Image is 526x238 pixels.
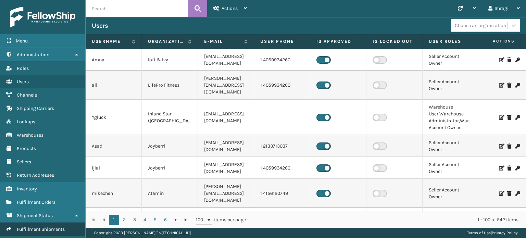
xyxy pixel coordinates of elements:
[17,79,29,85] span: Users
[148,38,185,45] label: Organization
[423,208,479,237] td: Warehouse Administrator,Warehouse Account Owner
[515,115,519,120] i: Change Password
[423,71,479,100] td: Seller Account Owner
[499,191,503,196] i: Edit
[254,49,310,71] td: 1 4059934260
[86,135,142,157] td: Asad
[17,213,53,218] span: Shipment Status
[507,191,511,196] i: Delete
[86,208,142,237] td: [PERSON_NAME]
[196,215,246,225] span: items per page
[17,119,35,125] span: Lookups
[515,83,519,88] i: Change Password
[17,65,29,71] span: Roles
[507,83,511,88] i: Delete
[86,71,142,100] td: ali
[142,135,198,157] td: Joyberri
[17,52,49,58] span: Administration
[17,186,37,192] span: Inventory
[198,100,254,135] td: [EMAIL_ADDRESS][DOMAIN_NAME]
[173,217,178,223] span: Go to the next page
[181,215,191,225] a: Go to the last page
[142,49,198,71] td: loft & Ivy
[142,179,198,208] td: Atamin
[17,172,54,178] span: Return Addresses
[183,217,189,223] span: Go to the last page
[423,157,479,179] td: Seller Account Owner
[171,215,181,225] a: Go to the next page
[142,100,198,135] td: Inland Star ([GEOGRAPHIC_DATA])
[86,100,142,135] td: Ygluck
[260,38,304,45] label: User phone
[119,215,129,225] a: 2
[455,22,506,29] div: Choose an organization
[142,208,198,237] td: [PERSON_NAME] (Ironlink Logistics)
[499,166,503,171] i: Edit
[254,208,310,237] td: 1 3232876943
[198,157,254,179] td: [EMAIL_ADDRESS][DOMAIN_NAME]
[92,38,128,45] label: Username
[129,215,140,225] a: 3
[17,146,36,151] span: Products
[109,215,119,225] a: 1
[467,230,491,235] a: Terms of Use
[17,226,65,232] span: Fulfillment Shipments
[254,135,310,157] td: 1 2133713037
[467,228,518,238] div: |
[507,58,511,62] i: Delete
[140,215,150,225] a: 4
[86,179,142,208] td: mikechen
[254,179,310,208] td: 1 4156120749
[10,7,75,27] img: logo
[222,5,238,11] span: Actions
[423,100,479,135] td: Warehouse User,Warehouse Administrator,Warehouse Account Owner
[198,179,254,208] td: [PERSON_NAME][EMAIL_ADDRESS][DOMAIN_NAME]
[196,216,206,223] span: 100
[150,215,160,225] a: 5
[423,49,479,71] td: Seller Account Owner
[17,92,37,98] span: Channels
[254,157,310,179] td: 1 4059934260
[515,144,519,149] i: Change Password
[254,71,310,100] td: 1 4059934260
[423,179,479,208] td: Seller Account Owner
[515,58,519,62] i: Change Password
[198,49,254,71] td: [EMAIL_ADDRESS][DOMAIN_NAME]
[499,83,503,88] i: Edit
[373,38,416,45] label: Is Locked Out
[515,191,519,196] i: Change Password
[160,215,171,225] a: 6
[17,159,31,165] span: Sellers
[423,135,479,157] td: Seller Account Owner
[17,132,43,138] span: Warehouses
[429,38,472,45] label: User Roles
[92,22,108,30] h3: Users
[492,230,518,235] a: Privacy Policy
[198,71,254,100] td: [PERSON_NAME][EMAIL_ADDRESS][DOMAIN_NAME]
[507,115,511,120] i: Delete
[94,228,191,238] p: Copyright 2023 [PERSON_NAME]™ v [TECHNICAL_ID]
[499,115,503,120] i: Edit
[507,144,511,149] i: Delete
[515,166,519,171] i: Change Password
[507,166,511,171] i: Delete
[16,38,28,44] span: Menu
[86,157,142,179] td: ijlal
[316,38,360,45] label: Is Approved
[471,36,519,47] span: Actions
[142,157,198,179] td: Joyberri
[142,71,198,100] td: LifePro Fitness
[17,105,54,111] span: Shipping Carriers
[198,135,254,157] td: [EMAIL_ADDRESS][DOMAIN_NAME]
[255,216,518,223] div: 1 - 100 of 542 items
[204,38,241,45] label: E-mail
[17,199,55,205] span: Fulfillment Orders
[86,49,142,71] td: Amna
[499,144,503,149] i: Edit
[499,58,503,62] i: Edit
[198,208,254,237] td: [PERSON_NAME][EMAIL_ADDRESS][DOMAIN_NAME]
